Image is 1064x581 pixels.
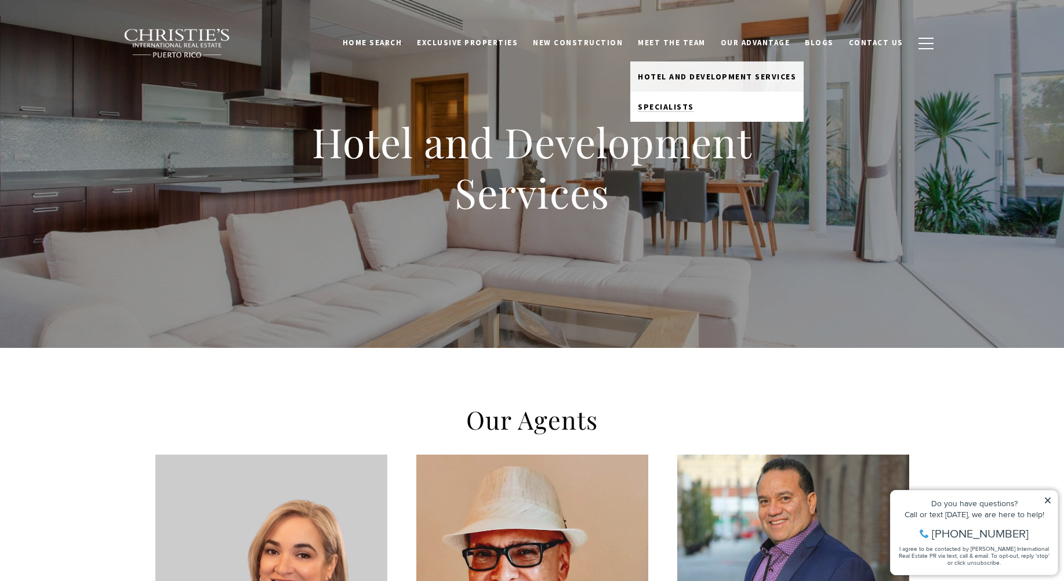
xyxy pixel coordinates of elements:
span: [PHONE_NUMBER] [48,55,144,66]
span: I agree to be contacted by [PERSON_NAME] International Real Estate PR via text, call & email. To ... [14,71,165,93]
a: Home Search [335,32,410,54]
span: New Construction [533,38,623,48]
a: New Construction [525,32,630,54]
span: Hotel and Development Services [638,71,796,82]
span: Contact Us [849,38,903,48]
div: Do you have questions? [12,26,168,34]
a: Meet the Team [630,32,713,54]
button: button [911,27,941,60]
a: Blogs [797,32,841,54]
span: Our Advantage [721,38,790,48]
div: Call or text [DATE], we are here to help! [12,37,168,45]
span: Specialists [638,101,694,112]
img: Christie's International Real Estate black text logo [124,28,231,59]
a: Specialists [630,92,804,122]
h1: Hotel and Development Services [300,117,764,218]
a: Hotel and Development Services [630,61,804,92]
span: Exclusive Properties [417,38,518,48]
a: Exclusive Properties [409,32,525,54]
a: Our Advantage [713,32,798,54]
span: Blogs [805,38,834,48]
h2: Our Agents [283,404,782,436]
